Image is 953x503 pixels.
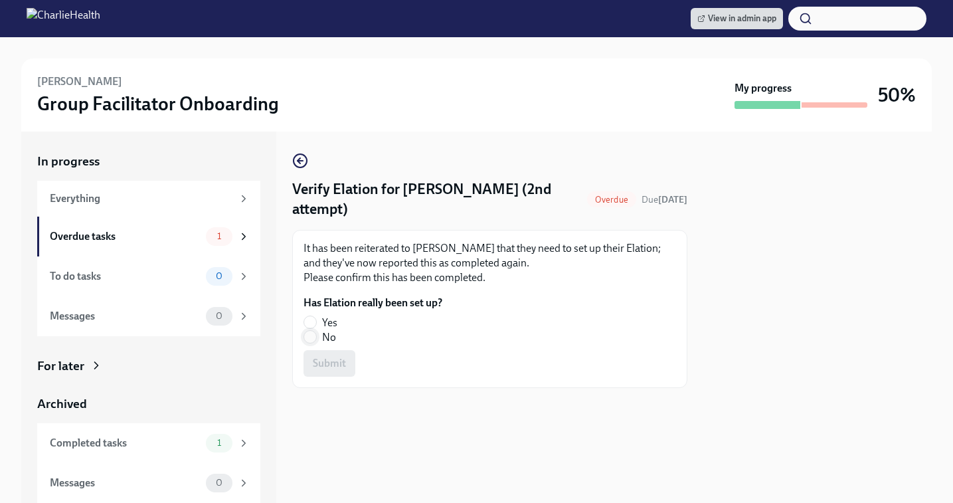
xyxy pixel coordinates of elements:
[37,74,122,89] h6: [PERSON_NAME]
[735,81,792,96] strong: My progress
[50,476,201,490] div: Messages
[37,463,260,503] a: Messages0
[642,194,687,205] span: Due
[303,296,442,310] label: Has Elation really been set up?
[303,241,676,285] p: It has been reiterated to [PERSON_NAME] that they need to set up their Elation; and they've now r...
[37,256,260,296] a: To do tasks0
[322,330,336,345] span: No
[208,271,230,281] span: 0
[37,153,260,170] a: In progress
[208,478,230,488] span: 0
[37,357,260,375] a: For later
[697,12,776,25] span: View in admin app
[209,438,229,448] span: 1
[208,311,230,321] span: 0
[50,191,232,206] div: Everything
[37,296,260,336] a: Messages0
[322,316,337,330] span: Yes
[50,436,201,451] div: Completed tasks
[37,423,260,463] a: Completed tasks1
[642,193,687,206] span: August 12th, 2025 10:00
[37,92,279,116] h3: Group Facilitator Onboarding
[27,8,100,29] img: CharlieHealth
[587,195,636,205] span: Overdue
[292,179,582,219] h4: Verify Elation for [PERSON_NAME] (2nd attempt)
[50,229,201,244] div: Overdue tasks
[878,83,916,107] h3: 50%
[37,357,84,375] div: For later
[658,194,687,205] strong: [DATE]
[37,181,260,217] a: Everything
[37,395,260,413] a: Archived
[50,309,201,324] div: Messages
[37,217,260,256] a: Overdue tasks1
[209,231,229,241] span: 1
[50,269,201,284] div: To do tasks
[691,8,783,29] a: View in admin app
